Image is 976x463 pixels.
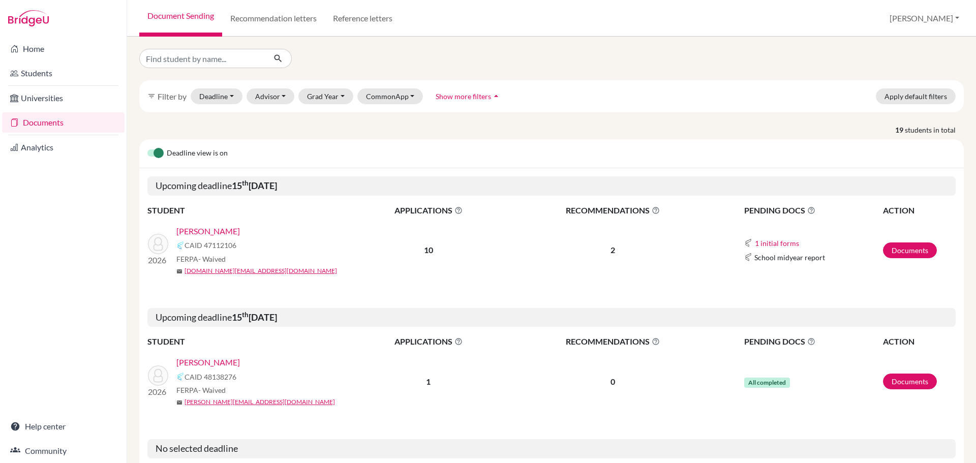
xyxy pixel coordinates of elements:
[882,335,956,348] th: ACTION
[147,308,956,327] h5: Upcoming deadline
[185,397,335,407] a: [PERSON_NAME][EMAIL_ADDRESS][DOMAIN_NAME]
[507,376,719,388] p: 0
[242,179,249,187] sup: th
[876,88,956,104] button: Apply default filters
[148,254,168,266] p: 2026
[427,88,510,104] button: Show more filtersarrow_drop_up
[176,373,185,381] img: Common App logo
[424,245,433,255] b: 10
[247,88,295,104] button: Advisor
[139,49,265,68] input: Find student by name...
[754,252,825,263] span: School midyear report
[176,399,182,406] span: mail
[147,204,351,217] th: STUDENT
[2,63,125,83] a: Students
[232,180,277,191] b: 15 [DATE]
[744,378,790,388] span: All completed
[232,312,277,323] b: 15 [DATE]
[198,255,226,263] span: - Waived
[351,204,506,217] span: APPLICATIONS
[744,204,882,217] span: PENDING DOCS
[507,335,719,348] span: RECOMMENDATIONS
[357,88,423,104] button: CommonApp
[507,244,719,256] p: 2
[176,225,240,237] a: [PERSON_NAME]
[185,372,236,382] span: CAID 48138276
[744,335,882,348] span: PENDING DOCS
[191,88,242,104] button: Deadline
[2,88,125,108] a: Universities
[185,266,337,275] a: [DOMAIN_NAME][EMAIL_ADDRESS][DOMAIN_NAME]
[176,241,185,250] img: Common App logo
[754,237,800,249] button: 1 initial forms
[8,10,49,26] img: Bridge-U
[885,9,964,28] button: [PERSON_NAME]
[883,374,937,389] a: Documents
[2,416,125,437] a: Help center
[158,91,187,101] span: Filter by
[883,242,937,258] a: Documents
[148,386,168,398] p: 2026
[744,253,752,261] img: Common App logo
[2,441,125,461] a: Community
[744,239,752,247] img: Common App logo
[176,385,226,395] span: FERPA
[436,92,491,101] span: Show more filters
[167,147,228,160] span: Deadline view is on
[2,112,125,133] a: Documents
[351,335,506,348] span: APPLICATIONS
[491,91,501,101] i: arrow_drop_up
[176,356,240,368] a: [PERSON_NAME]
[507,204,719,217] span: RECOMMENDATIONS
[148,234,168,254] img: Wang, Xuanya
[882,204,956,217] th: ACTION
[895,125,905,135] strong: 19
[176,268,182,274] span: mail
[176,254,226,264] span: FERPA
[198,386,226,394] span: - Waived
[147,92,156,100] i: filter_list
[298,88,353,104] button: Grad Year
[2,39,125,59] a: Home
[147,335,351,348] th: STUDENT
[148,365,168,386] img: Abusrewil, Adam
[147,439,956,458] h5: No selected deadline
[426,377,431,386] b: 1
[2,137,125,158] a: Analytics
[905,125,964,135] span: students in total
[185,240,236,251] span: CAID 47112106
[147,176,956,196] h5: Upcoming deadline
[242,311,249,319] sup: th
